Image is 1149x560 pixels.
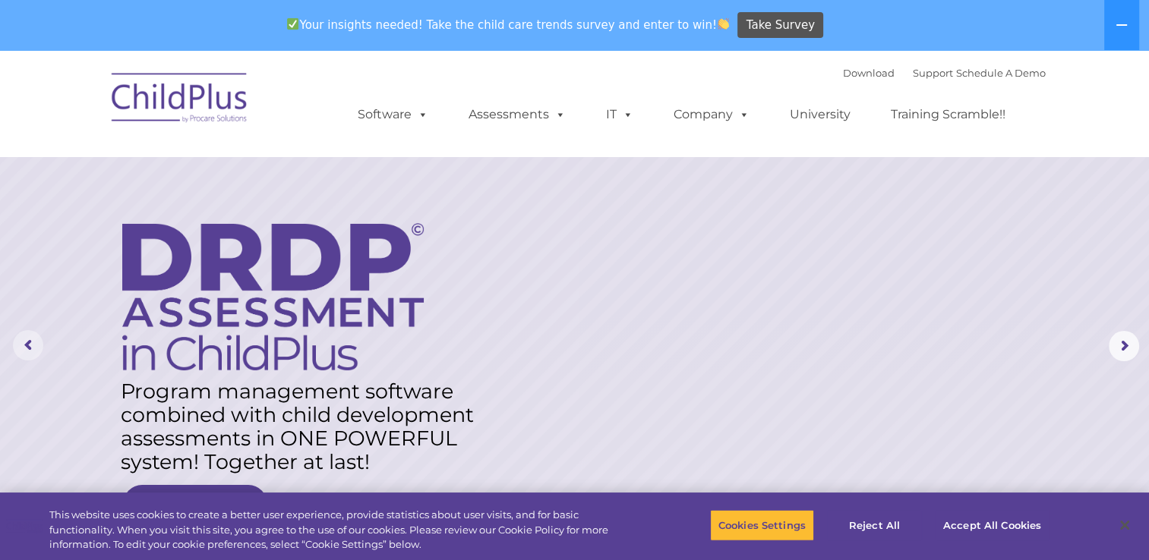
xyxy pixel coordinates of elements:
a: Company [658,99,765,130]
a: University [775,99,866,130]
a: Assessments [453,99,581,130]
img: 👏 [718,18,729,30]
a: Take Survey [737,12,823,39]
a: Software [342,99,444,130]
font: | [843,67,1046,79]
a: Schedule A Demo [956,67,1046,79]
div: This website uses cookies to create a better user experience, provide statistics about user visit... [49,508,632,552]
rs-layer: Program management software combined with child development assessments in ONE POWERFUL system! T... [121,379,488,473]
a: Download [843,67,895,79]
a: IT [591,99,649,130]
a: Support [913,67,953,79]
button: Close [1108,508,1141,542]
a: Training Scramble!! [876,99,1021,130]
img: ChildPlus by Procare Solutions [104,62,256,138]
a: Learn More [123,485,267,524]
img: ✅ [287,18,298,30]
button: Cookies Settings [710,509,814,541]
button: Accept All Cookies [935,509,1050,541]
button: Reject All [827,509,922,541]
span: Take Survey [747,12,815,39]
span: Your insights needed! Take the child care trends survey and enter to win! [281,10,736,39]
img: DRDP Assessment in ChildPlus [122,223,424,370]
span: Phone number [211,162,276,174]
span: Last name [211,100,257,112]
